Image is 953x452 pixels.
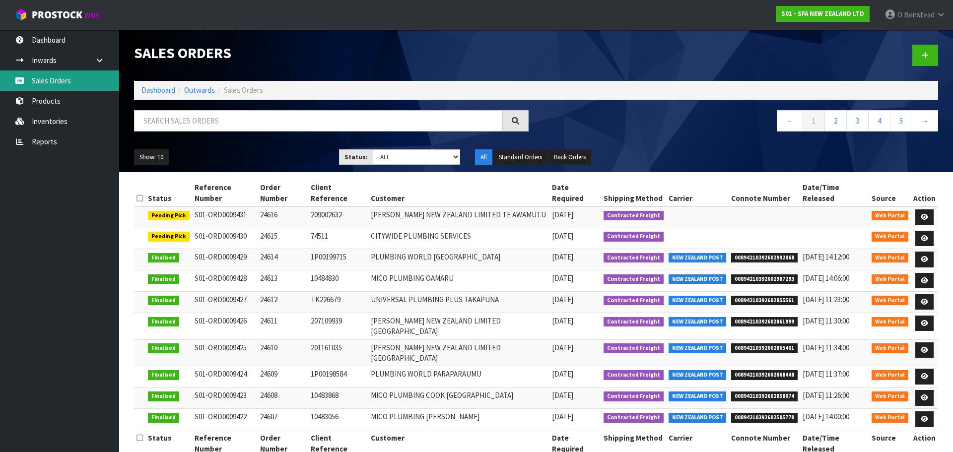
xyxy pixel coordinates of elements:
th: Client Reference [308,180,368,206]
td: S01-ORD0009422 [192,409,258,430]
th: Shipping Method [601,180,666,206]
span: Contracted Freight [604,253,664,263]
span: [DATE] [552,316,573,325]
span: Finalised [148,253,179,263]
span: Contracted Freight [604,232,664,242]
td: S01-ORD0009423 [192,387,258,409]
button: Standard Orders [493,149,547,165]
td: PLUMBING WORLD [GEOGRAPHIC_DATA] [368,249,549,270]
span: [DATE] 11:34:00 [803,343,849,352]
td: 10483056 [308,409,368,430]
nav: Page navigation [544,110,938,134]
span: Web Portal [872,343,908,353]
span: [DATE] 14:12:00 [803,252,849,261]
span: Web Portal [872,391,908,401]
td: 24616 [258,206,308,228]
span: Contracted Freight [604,317,664,327]
th: Carrier [666,180,729,206]
th: Order Number [258,180,308,206]
h1: Sales Orders [134,45,529,61]
th: Action [911,180,938,206]
td: 207109939 [308,313,368,339]
td: UNIVERSAL PLUMBING PLUS TAKAPUNA [368,291,549,313]
td: [PERSON_NAME] NEW ZEALAND LIMITED [GEOGRAPHIC_DATA] [368,313,549,339]
td: 1P00199715 [308,249,368,270]
span: Contracted Freight [604,370,664,380]
td: PLUMBING WORLD PARAPARAUMU [368,366,549,387]
td: [PERSON_NAME] NEW ZEALAND LIMITED [GEOGRAPHIC_DATA] [368,339,549,366]
td: MICO PLUMBING COOK [GEOGRAPHIC_DATA] [368,387,549,409]
span: NEW ZEALAND POST [669,343,727,353]
a: 2 [824,110,847,131]
a: 4 [868,110,890,131]
span: NEW ZEALAND POST [669,274,727,284]
span: 00894210392602861999 [731,317,798,327]
span: [DATE] [552,369,573,379]
strong: Status: [344,153,368,161]
td: 24608 [258,387,308,409]
td: 209002632 [308,206,368,228]
span: [DATE] [552,252,573,261]
span: Pending Pick [148,232,190,242]
span: 00894210392602505770 [731,413,798,423]
th: Connote Number [729,180,800,206]
span: Web Portal [872,296,908,306]
strong: S01 - SFA NEW ZEALAND LTD [781,9,864,18]
span: Contracted Freight [604,211,664,221]
td: 10484830 [308,270,368,291]
span: Contracted Freight [604,391,664,401]
span: 00894210392602868448 [731,370,798,380]
th: Date/Time Released [800,180,870,206]
td: S01-ORD0009424 [192,366,258,387]
td: 201161035 [308,339,368,366]
span: Benstead [904,10,935,19]
td: 24612 [258,291,308,313]
td: S01-ORD0009425 [192,339,258,366]
span: Pending Pick [148,211,190,221]
span: [DATE] 11:30:00 [803,316,849,325]
a: Outwards [184,85,215,95]
th: Date Required [549,180,602,206]
span: Web Portal [872,370,908,380]
span: [DATE] [552,412,573,421]
th: Customer [368,180,549,206]
td: S01-ORD0009431 [192,206,258,228]
a: ← [777,110,803,131]
span: [DATE] [552,210,573,219]
span: 00894210392602855561 [731,296,798,306]
span: Web Portal [872,253,908,263]
span: [DATE] [552,231,573,241]
span: Contracted Freight [604,413,664,423]
span: [DATE] [552,343,573,352]
td: MICO PLUMBING OAMARU [368,270,549,291]
td: S01-ORD0009429 [192,249,258,270]
span: Sales Orders [224,85,263,95]
a: Dashboard [141,85,175,95]
td: 10483868 [308,387,368,409]
th: Reference Number [192,180,258,206]
button: Back Orders [548,149,591,165]
span: 00894210392602865461 [731,343,798,353]
th: Status [145,180,192,206]
small: WMS [84,11,100,20]
a: 5 [890,110,912,131]
td: 24611 [258,313,308,339]
button: All [475,149,492,165]
span: [DATE] 11:37:00 [803,369,849,379]
td: MICO PLUMBING [PERSON_NAME] [368,409,549,430]
span: NEW ZEALAND POST [669,370,727,380]
td: 1P00198584 [308,366,368,387]
span: Contracted Freight [604,274,664,284]
a: 3 [846,110,869,131]
td: TK226679 [308,291,368,313]
td: S01-ORD0009426 [192,313,258,339]
span: [DATE] [552,273,573,283]
button: Show: 10 [134,149,169,165]
td: 24615 [258,228,308,249]
td: 24607 [258,409,308,430]
span: NEW ZEALAND POST [669,413,727,423]
span: Web Portal [872,413,908,423]
span: [DATE] 11:26:00 [803,390,849,400]
span: [DATE] [552,295,573,304]
span: Contracted Freight [604,296,664,306]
